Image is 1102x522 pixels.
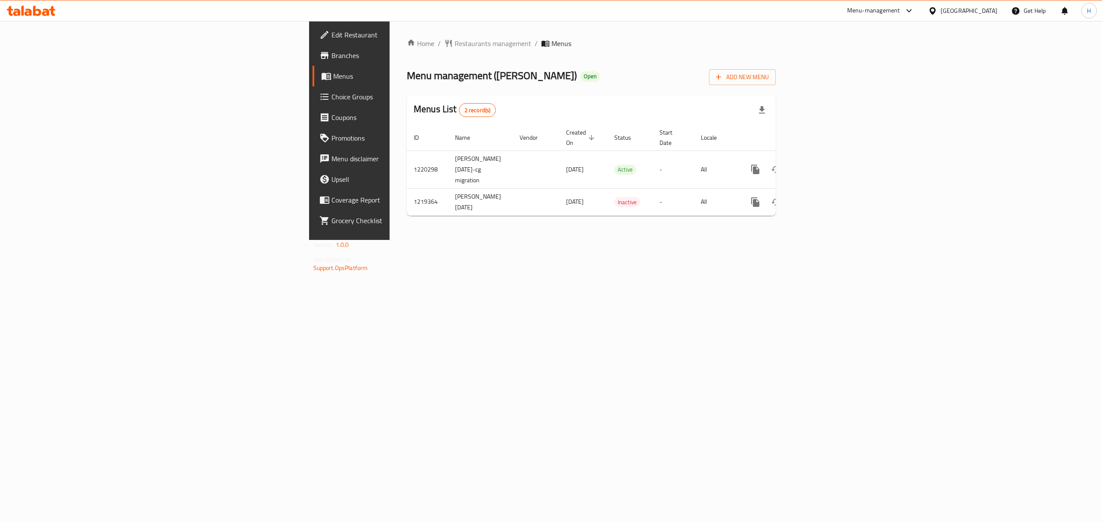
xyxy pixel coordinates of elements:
[336,239,349,250] span: 1.0.0
[653,150,694,188] td: -
[313,25,493,45] a: Edit Restaurant
[331,215,486,226] span: Grocery Checklist
[331,133,486,143] span: Promotions
[580,71,600,82] div: Open
[566,196,584,207] span: [DATE]
[313,169,493,190] a: Upsell
[331,30,486,40] span: Edit Restaurant
[459,106,496,114] span: 2 record(s)
[331,50,486,61] span: Branches
[407,125,835,216] table: enhanced table
[1087,6,1091,15] span: H
[313,254,353,265] span: Get support on:
[551,38,571,49] span: Menus
[941,6,997,15] div: [GEOGRAPHIC_DATA]
[738,125,835,151] th: Actions
[313,45,493,66] a: Branches
[766,192,786,212] button: Change Status
[745,192,766,212] button: more
[331,195,486,205] span: Coverage Report
[694,150,738,188] td: All
[331,92,486,102] span: Choice Groups
[407,38,776,49] nav: breadcrumb
[694,188,738,215] td: All
[701,132,728,143] span: Locale
[313,128,493,148] a: Promotions
[313,239,334,250] span: Version:
[566,164,584,175] span: [DATE]
[331,112,486,123] span: Coupons
[414,103,496,117] h2: Menus List
[313,148,493,169] a: Menu disclaimer
[580,73,600,80] span: Open
[766,159,786,180] button: Change Status
[566,127,597,148] span: Created On
[313,262,368,273] a: Support.OpsPlatform
[313,210,493,231] a: Grocery Checklist
[716,72,769,83] span: Add New Menu
[745,159,766,180] button: more
[659,127,684,148] span: Start Date
[331,174,486,184] span: Upsell
[614,132,642,143] span: Status
[331,154,486,164] span: Menu disclaimer
[313,66,493,86] a: Menus
[414,132,430,143] span: ID
[313,107,493,128] a: Coupons
[333,71,486,81] span: Menus
[709,69,776,85] button: Add New Menu
[614,197,640,207] span: Inactive
[313,86,493,107] a: Choice Groups
[614,197,640,207] div: Inactive
[752,100,772,120] div: Export file
[520,132,549,143] span: Vendor
[653,188,694,215] td: -
[313,190,493,210] a: Coverage Report
[459,103,496,117] div: Total records count
[847,6,900,16] div: Menu-management
[614,165,636,175] span: Active
[455,132,481,143] span: Name
[535,38,538,49] li: /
